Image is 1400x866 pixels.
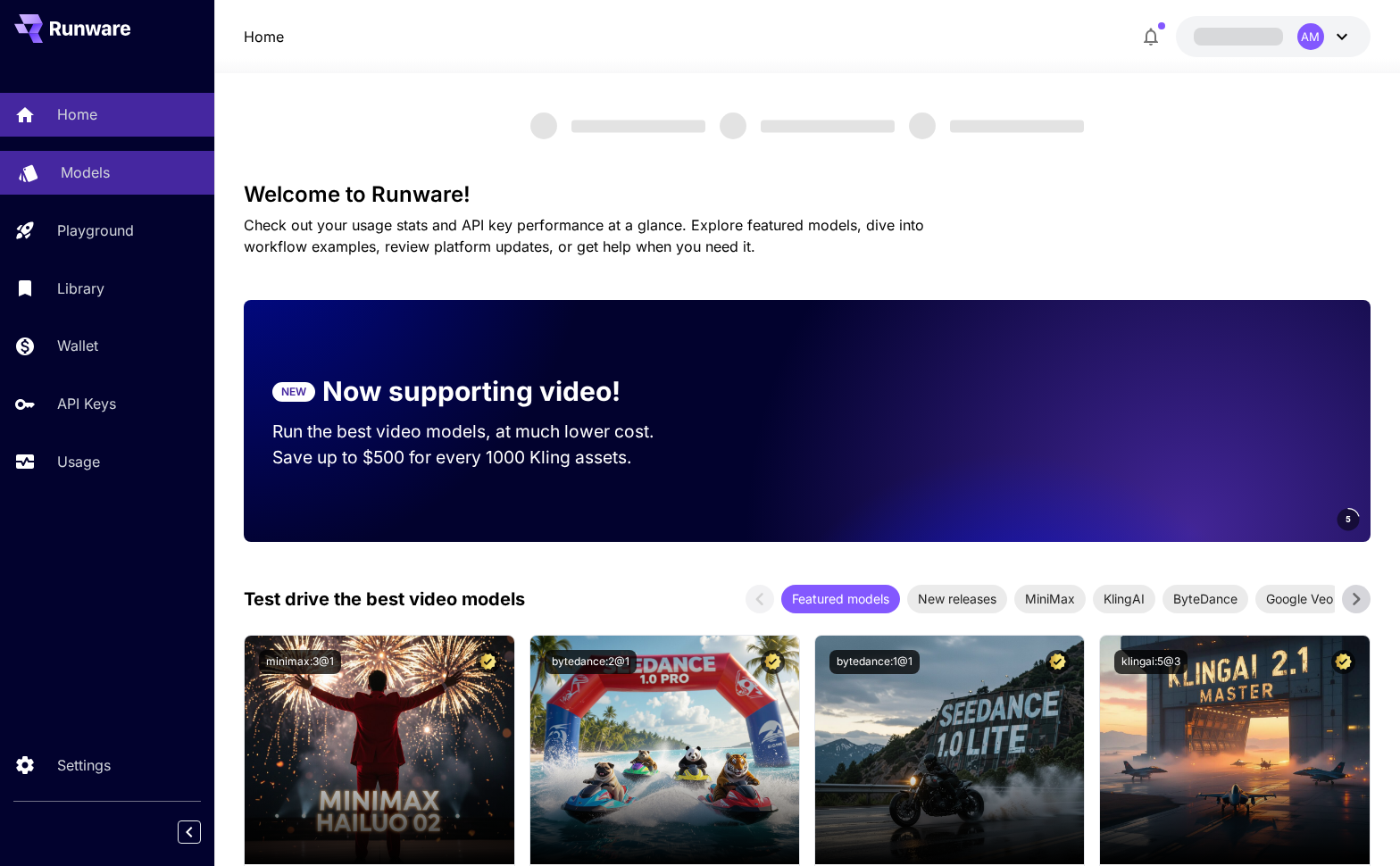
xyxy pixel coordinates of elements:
button: klingai:5@3 [1114,650,1187,674]
button: bytedance:1@1 [829,650,920,674]
p: Run the best video models, at much lower cost. [272,419,688,445]
p: Usage [57,451,100,472]
span: ByteDance [1162,589,1248,608]
button: Collapse sidebar [178,820,201,844]
p: Playground [57,220,134,241]
p: Library [57,278,104,299]
span: Featured models [781,589,900,608]
button: bytedance:2@1 [545,650,637,674]
div: ByteDance [1162,585,1248,613]
img: alt [245,636,513,864]
button: Certified Model – Vetted for best performance and includes a commercial license. [476,650,500,674]
span: KlingAI [1093,589,1155,608]
button: Certified Model – Vetted for best performance and includes a commercial license. [1331,650,1355,674]
div: New releases [907,585,1007,613]
span: MiniMax [1014,589,1086,608]
nav: breadcrumb [244,26,284,47]
p: Now supporting video! [322,371,621,412]
img: alt [1100,636,1369,864]
button: Certified Model – Vetted for best performance and includes a commercial license. [1046,650,1070,674]
p: Home [57,104,97,125]
div: KlingAI [1093,585,1155,613]
img: alt [815,636,1084,864]
span: Check out your usage stats and API key performance at a glance. Explore featured models, dive int... [244,216,924,255]
div: Featured models [781,585,900,613]
img: alt [530,636,799,864]
p: API Keys [57,393,116,414]
a: Home [244,26,284,47]
div: MiniMax [1014,585,1086,613]
div: AM [1297,23,1324,50]
div: Collapse sidebar [191,816,214,848]
div: Google Veo [1255,585,1344,613]
span: Google Veo [1255,589,1344,608]
button: Certified Model – Vetted for best performance and includes a commercial license. [761,650,785,674]
h3: Welcome to Runware! [244,182,1371,207]
p: Save up to $500 for every 1000 Kling assets. [272,445,688,470]
button: AM [1176,16,1371,57]
p: Test drive the best video models [244,586,525,612]
p: Models [61,162,110,183]
p: Settings [57,754,111,776]
button: minimax:3@1 [259,650,341,674]
p: Wallet [57,335,98,356]
p: NEW [281,384,306,400]
span: New releases [907,589,1007,608]
span: 5 [1346,512,1351,526]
